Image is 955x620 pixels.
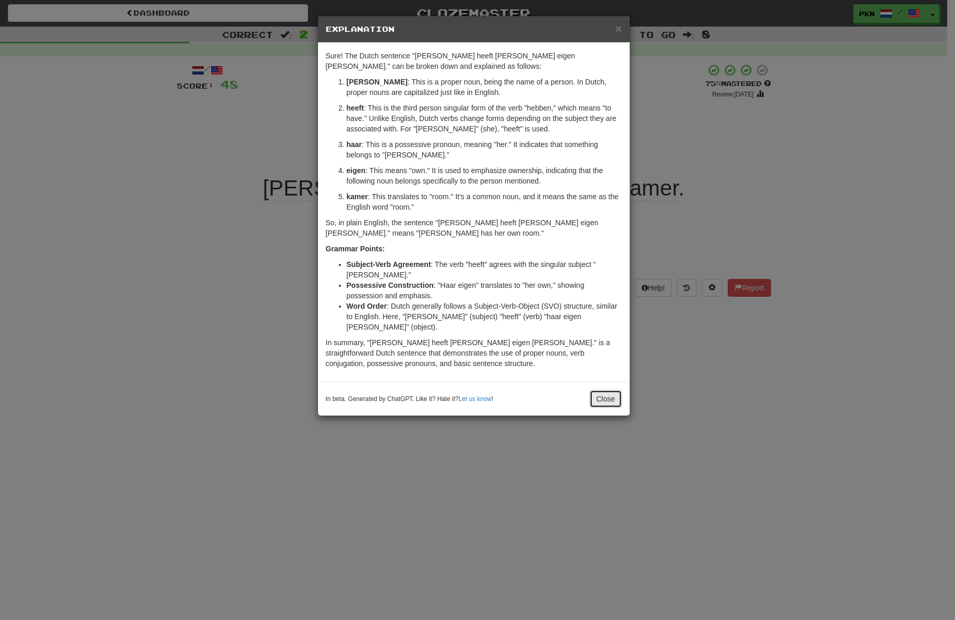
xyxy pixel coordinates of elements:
[347,302,387,310] strong: Word Order
[347,280,622,301] li: : "Haar eigen" translates to "her own," showing possession and emphasis.
[347,281,434,289] strong: Possessive Construction
[326,217,622,238] p: So, in plain English, the sentence "[PERSON_NAME] heeft [PERSON_NAME] eigen [PERSON_NAME]." means...
[347,191,622,212] p: : This translates to "room." It's a common noun, and it means the same as the English word "room."
[459,395,492,403] a: Let us know
[347,165,622,186] p: : This means "own." It is used to emphasize ownership, indicating that the following noun belongs...
[347,192,368,201] strong: kamer
[347,140,362,149] strong: haar
[347,104,364,112] strong: heeft
[326,24,622,34] h5: Explanation
[326,395,494,404] small: In beta. Generated by ChatGPT. Like it? Hate it? !
[347,77,622,98] p: : This is a proper noun, being the name of a person. In Dutch, proper nouns are capitalized just ...
[347,103,622,134] p: : This is the third person singular form of the verb "hebben," which means "to have." Unlike Engl...
[615,23,621,34] button: Close
[590,390,622,408] button: Close
[347,259,622,280] li: : The verb "heeft" agrees with the singular subject "[PERSON_NAME]."
[326,51,622,71] p: Sure! The Dutch sentence "[PERSON_NAME] heeft [PERSON_NAME] eigen [PERSON_NAME]." can be broken d...
[347,78,408,86] strong: [PERSON_NAME]
[326,245,385,253] strong: Grammar Points:
[347,139,622,160] p: : This is a possessive pronoun, meaning "her." It indicates that something belongs to "[PERSON_NA...
[326,337,622,369] p: In summary, "[PERSON_NAME] heeft [PERSON_NAME] eigen [PERSON_NAME]." is a straightforward Dutch s...
[615,22,621,34] span: ×
[347,301,622,332] li: : Dutch generally follows a Subject-Verb-Object (SVO) structure, similar to English. Here, "[PERS...
[347,260,431,269] strong: Subject-Verb Agreement
[347,166,366,175] strong: eigen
